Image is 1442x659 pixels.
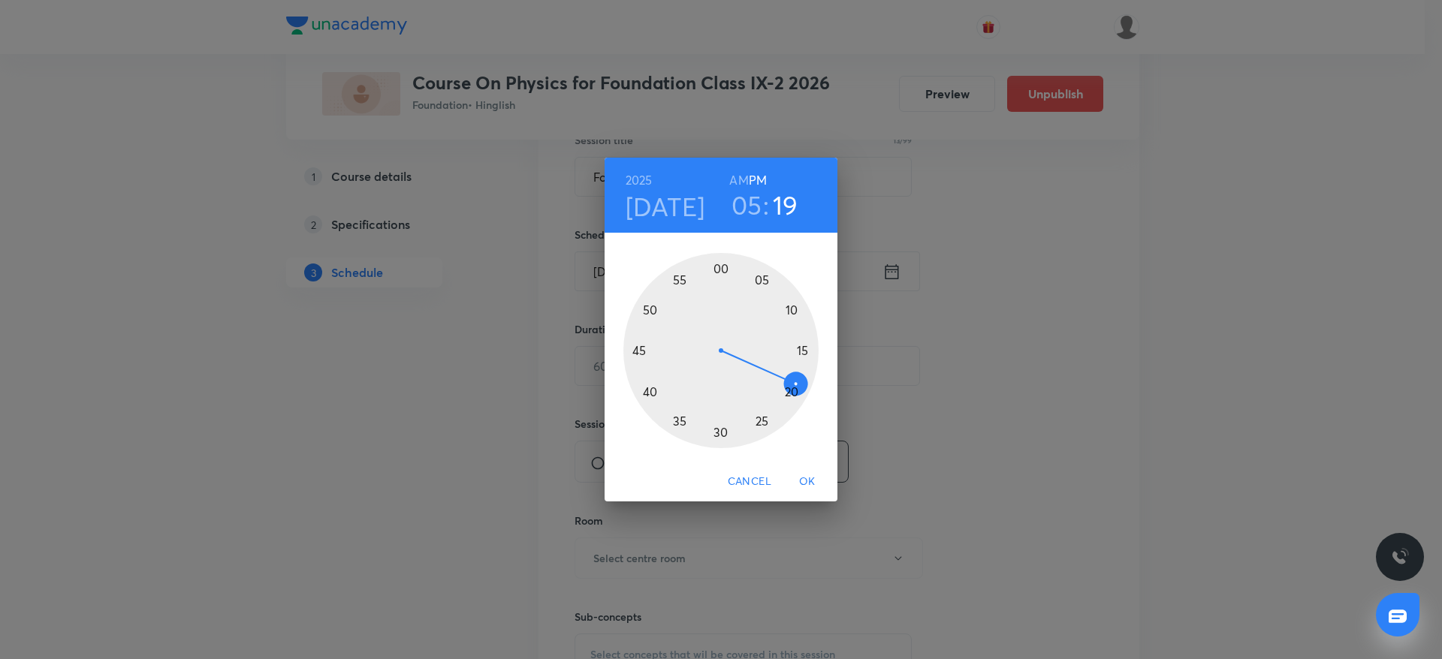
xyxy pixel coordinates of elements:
[773,189,798,221] button: 19
[763,189,769,221] h3: :
[732,189,762,221] button: 05
[626,191,705,222] button: [DATE]
[783,468,831,495] button: OK
[749,170,767,191] button: PM
[789,472,825,491] span: OK
[722,468,777,495] button: Cancel
[728,472,771,491] span: Cancel
[626,170,653,191] button: 2025
[729,170,748,191] button: AM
